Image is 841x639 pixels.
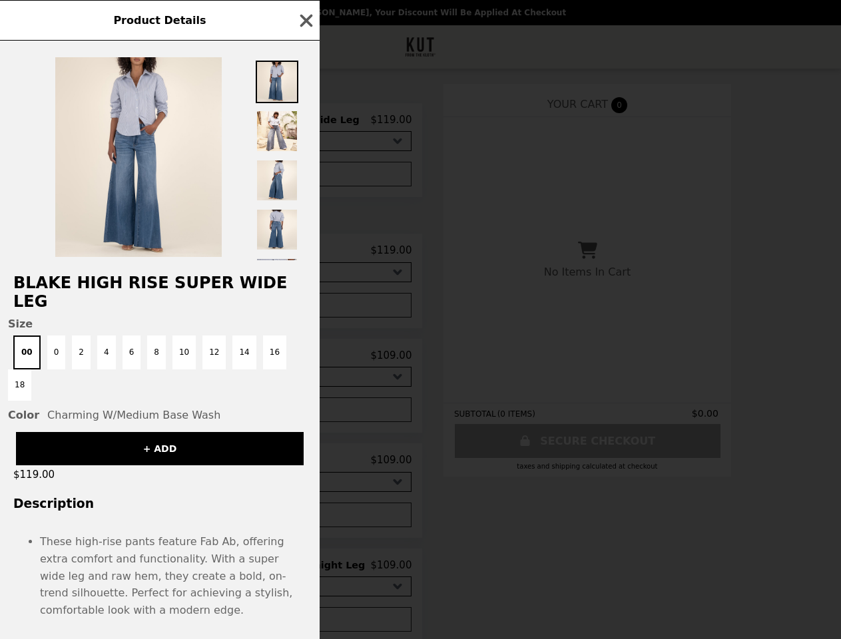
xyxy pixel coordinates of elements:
[256,61,298,103] img: Thumbnail 1
[47,335,66,369] button: 0
[123,335,141,369] button: 6
[72,335,91,369] button: 2
[16,432,304,465] button: + ADD
[8,318,312,330] span: Size
[13,335,41,369] button: 00
[256,258,298,300] img: Thumbnail 5
[97,335,116,369] button: 4
[8,369,31,401] button: 18
[232,335,256,369] button: 14
[202,335,226,369] button: 12
[263,335,286,369] button: 16
[256,110,298,152] img: Thumbnail 2
[256,208,298,251] img: Thumbnail 4
[256,159,298,202] img: Thumbnail 3
[8,409,312,421] div: Charming W/Medium Base Wash
[172,335,196,369] button: 10
[8,409,39,421] span: Color
[147,335,166,369] button: 8
[55,57,222,257] img: 00 / Charming W/Medium Base Wash
[40,533,306,618] li: These high-rise pants feature Fab Ab, offering extra comfort and functionality. With a super wide...
[113,14,206,27] span: Product Details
